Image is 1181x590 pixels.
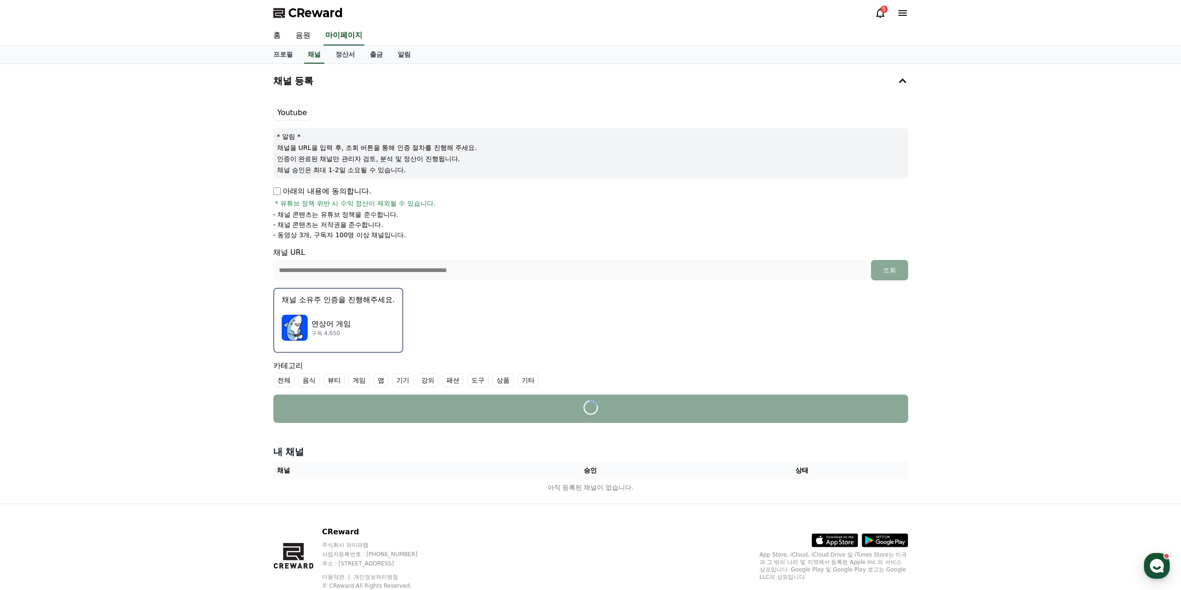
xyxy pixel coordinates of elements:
h4: 채널 등록 [273,76,314,86]
label: 게임 [348,373,370,387]
th: 상태 [696,462,908,479]
button: 채널 소유주 인증을 진행해주세요. 연상어 게임 연상어 게임 구독 4,650 [273,288,403,353]
p: CReward [322,526,435,538]
span: 설정 [143,308,155,316]
th: 승인 [484,462,696,479]
label: 뷰티 [323,373,345,387]
button: 조회 [871,260,908,280]
a: 정산서 [328,46,362,64]
a: CReward [273,6,343,20]
th: 채널 [273,462,485,479]
a: 출금 [362,46,390,64]
label: 앱 [374,373,388,387]
a: 알림 [390,46,418,64]
p: 주소 : [STREET_ADDRESS] [322,560,435,567]
a: 이용약관 [322,574,351,580]
p: 인증이 완료된 채널만 관리자 검토, 분석 및 정산이 진행됩니다. [277,154,904,163]
p: - 동영상 3개, 구독자 100명 이상 채널입니다. [273,230,406,240]
span: 대화 [85,309,96,316]
p: 아래의 내용에 동의합니다. [273,186,371,197]
span: 홈 [29,308,35,316]
label: 기타 [517,373,539,387]
a: 채널 [304,46,324,64]
p: - 채널 콘텐츠는 저작권을 준수합니다. [273,220,383,229]
p: 구독 4,650 [311,330,351,337]
span: * 유튜브 정책 위반 시 수익 정산이 제외될 수 있습니다. [275,199,436,208]
img: 연상어 게임 [282,315,308,341]
div: 조회 [875,266,904,275]
a: 마이페이지 [323,26,364,45]
label: 패션 [442,373,464,387]
p: 연상어 게임 [311,318,351,330]
label: 기기 [392,373,413,387]
p: 주식회사 와이피랩 [322,541,435,549]
a: 대화 [61,294,120,318]
p: 사업자등록번호 : [PHONE_NUMBER] [322,551,435,558]
a: 홈 [266,26,288,45]
p: 채널 승인은 최대 1-2일 소요될 수 있습니다. [277,165,904,175]
a: 개인정보처리방침 [354,574,398,580]
p: 채널을 URL을 입력 후, 조회 버튼을 통해 인증 절차를 진행해 주세요. [277,143,904,152]
label: 도구 [467,373,489,387]
label: 음식 [298,373,320,387]
label: 상품 [492,373,514,387]
label: Youtube [273,105,311,121]
div: 5 [880,6,888,13]
p: 채널 소유주 인증을 진행해주세요. [282,294,395,305]
p: © CReward All Rights Reserved. [322,582,435,590]
a: 음원 [288,26,318,45]
a: 홈 [3,294,61,318]
div: 채널 URL [273,247,908,280]
p: App Store, iCloud, iCloud Drive 및 iTunes Store는 미국과 그 밖의 나라 및 지역에서 등록된 Apple Inc.의 서비스 상표입니다. Goo... [760,551,908,581]
span: CReward [288,6,343,20]
label: 강의 [417,373,439,387]
div: 카테고리 [273,360,908,387]
a: 설정 [120,294,178,318]
td: 아직 등록된 채널이 없습니다. [273,479,908,496]
label: 전체 [273,373,295,387]
button: 채널 등록 [270,68,912,94]
a: 프로필 [266,46,300,64]
a: 5 [875,7,886,19]
p: - 채널 콘텐츠는 유튜브 정책을 준수합니다. [273,210,399,219]
h4: 내 채널 [273,445,908,458]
